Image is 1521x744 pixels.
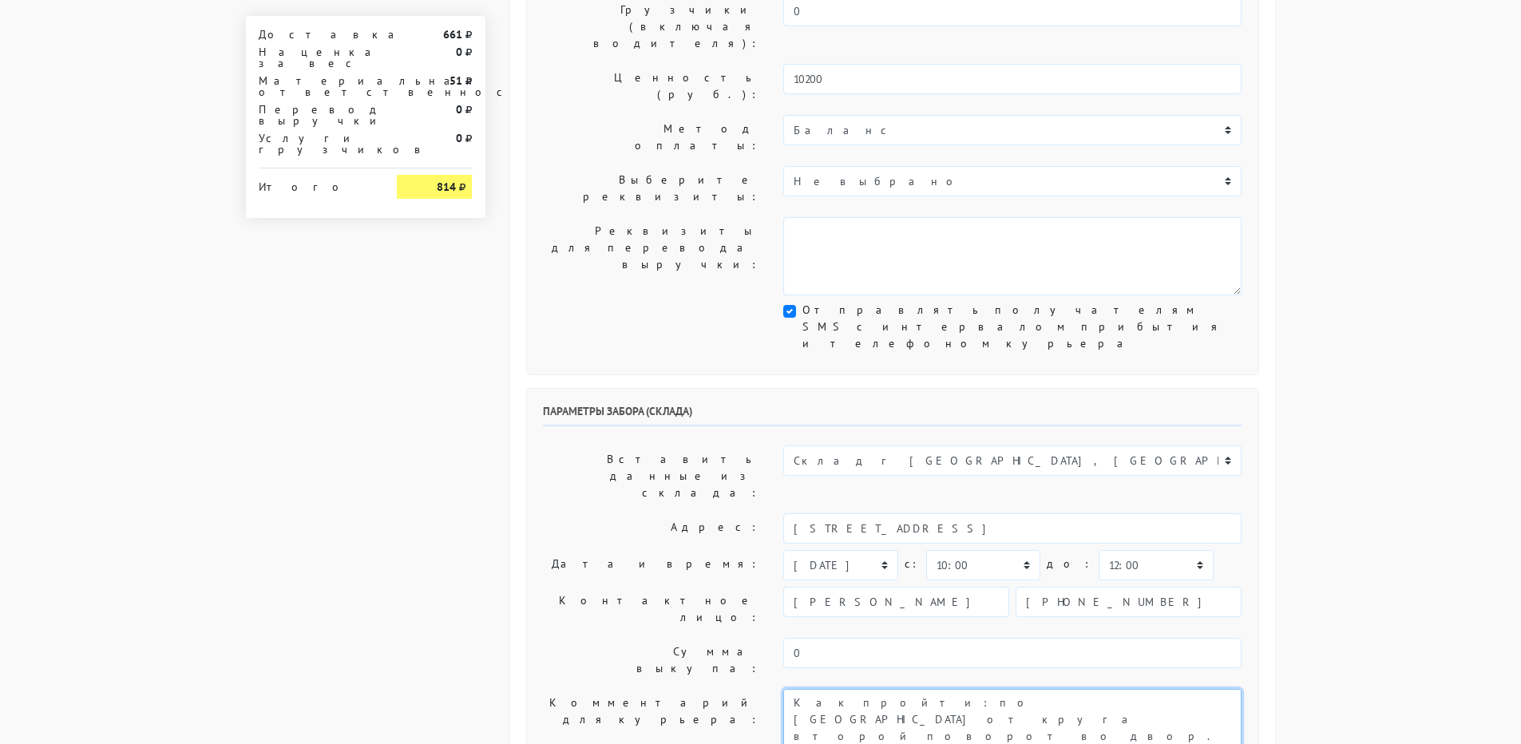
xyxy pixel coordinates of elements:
strong: 51 [450,73,462,88]
label: Дата и время: [531,550,772,580]
label: Выберите реквизиты: [531,166,772,211]
strong: 661 [443,27,462,42]
div: Материальная ответственность [247,75,386,97]
h6: Параметры забора (склада) [543,405,1242,426]
label: Контактное лицо: [531,587,772,631]
div: Итого [259,175,374,192]
input: Телефон [1016,587,1242,617]
label: Вставить данные из склада: [531,445,772,507]
strong: 814 [437,180,456,194]
div: Перевод выручки [247,104,386,126]
div: Наценка за вес [247,46,386,69]
input: Имя [783,587,1009,617]
label: Ценность (руб.): [531,64,772,109]
div: Доставка [247,29,386,40]
label: до: [1047,550,1092,578]
label: Метод оплаты: [531,115,772,160]
label: Реквизиты для перевода выручки: [531,217,772,295]
label: c: [905,550,920,578]
strong: 0 [456,131,462,145]
strong: 0 [456,45,462,59]
div: Услуги грузчиков [247,133,386,155]
strong: 0 [456,102,462,117]
label: Адрес: [531,513,772,544]
label: Отправлять получателям SMS с интервалом прибытия и телефоном курьера [802,302,1242,352]
label: Сумма выкупа: [531,638,772,683]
